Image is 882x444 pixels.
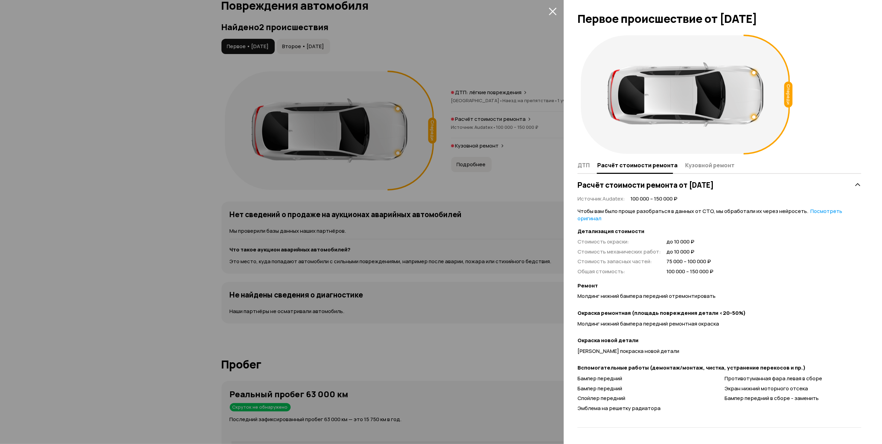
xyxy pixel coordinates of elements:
[784,82,793,108] div: Спереди
[578,292,716,300] span: Молдинг нижний бампера передний отремонтировать
[666,258,713,265] span: 75 000 – 100 000 ₽
[578,310,861,317] strong: Окраска ремонтная (площадь повреждения детали <20-50%)
[578,162,590,169] span: ДТП
[725,375,822,382] span: Противотуманная фара левая в сборе
[578,364,861,372] strong: Вспомогательные работы (демонтаж/монтаж, чистка, устранение перекосов и пр.)
[630,195,678,203] span: 100 000 – 150 000 ₽
[725,385,808,392] span: Экран нижний моторного отсека
[578,337,861,344] strong: Окраска новой детали
[578,258,652,265] span: Стоимость запасных частей :
[666,248,713,256] span: до 10 000 ₽
[578,207,842,222] a: Посмотреть оригинал
[578,405,661,412] span: Эмблема на решетку радиатора
[725,394,819,402] span: Бампер передний в сборе - заменить
[578,207,842,222] span: Чтобы вам было проще разобраться в данных от СТО, мы обработали их через нейросеть.
[685,162,735,169] span: Кузовной ремонт
[578,282,861,290] strong: Ремонт
[578,268,625,275] span: Общая стоимость :
[578,248,661,255] span: Стоимость механических работ :
[578,375,622,382] span: Бампер передний
[578,385,622,392] span: Бампер передний
[578,347,679,355] span: [PERSON_NAME] покраска новой детали
[547,6,558,17] button: закрыть
[578,320,719,327] span: Молдинг нижний бампера передний ремонтная окраска
[578,180,714,189] h3: Расчёт стоимости ремонта от [DATE]
[666,268,713,275] span: 100 000 – 150 000 ₽
[578,195,625,202] span: Источник Audatex :
[578,238,629,245] span: Стоимость окраски :
[578,394,625,402] span: Спойлер передний
[597,162,678,169] span: Расчёт стоимости ремонта
[666,238,713,246] span: до 10 000 ₽
[578,228,861,235] strong: Детализация стоимости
